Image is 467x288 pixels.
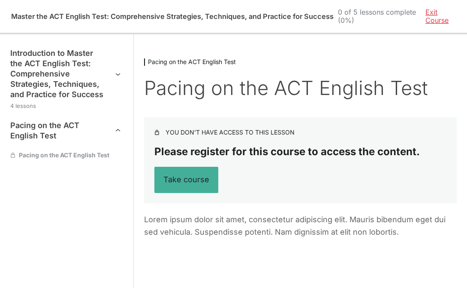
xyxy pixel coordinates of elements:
h3: Pacing on the ACT English Test [10,120,104,141]
h3: Introduction to Master the ACT English Test: Comprehensive Strategies, Techniques, and Practice f... [10,48,104,100]
h1: Pacing on the ACT English Test [144,76,457,100]
button: Introduction to Master the ACT English Test: Comprehensive Strategies, Techniques, and Practice f... [10,48,123,100]
a: Pacing on the ACT English Test [10,151,123,159]
span: Pacing on the ACT English Test [15,151,123,159]
button: Take course [155,167,218,193]
button: Pacing on the ACT English Test [10,120,123,141]
nav: Course outline [10,48,123,162]
p: Please register for this course to access the content. [154,145,446,158]
p: Lorem ipsum dolor sit amet, consectetur adipiscing elit. Mauris bibendum eget dui sed vehicula. S... [144,214,457,239]
h3: Pacing on the ACT English Test [144,58,457,66]
div: You don’t have access to this lesson [166,128,295,137]
div: 4 lessons [10,101,123,110]
div: 0 of 5 lessons complete (0%) [338,8,419,25]
a: Exit Course [425,8,449,25]
h2: Master the ACT English Test: Comprehensive Strategies, Techniques, and Practice for Success [10,12,334,21]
